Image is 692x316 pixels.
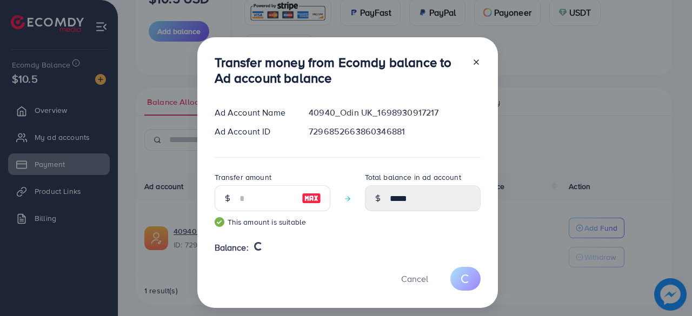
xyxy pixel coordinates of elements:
small: This amount is suitable [215,217,330,227]
span: Cancel [401,273,428,285]
div: Ad Account ID [206,125,301,138]
div: 40940_Odin UK_1698930917217 [300,106,489,119]
img: image [302,192,321,205]
span: Balance: [215,241,249,254]
img: guide [215,217,224,227]
div: 7296852663860346881 [300,125,489,138]
div: Ad Account Name [206,106,301,119]
label: Total balance in ad account [365,172,461,183]
label: Transfer amount [215,172,271,183]
button: Cancel [388,267,442,290]
h3: Transfer money from Ecomdy balance to Ad account balance [215,55,463,86]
